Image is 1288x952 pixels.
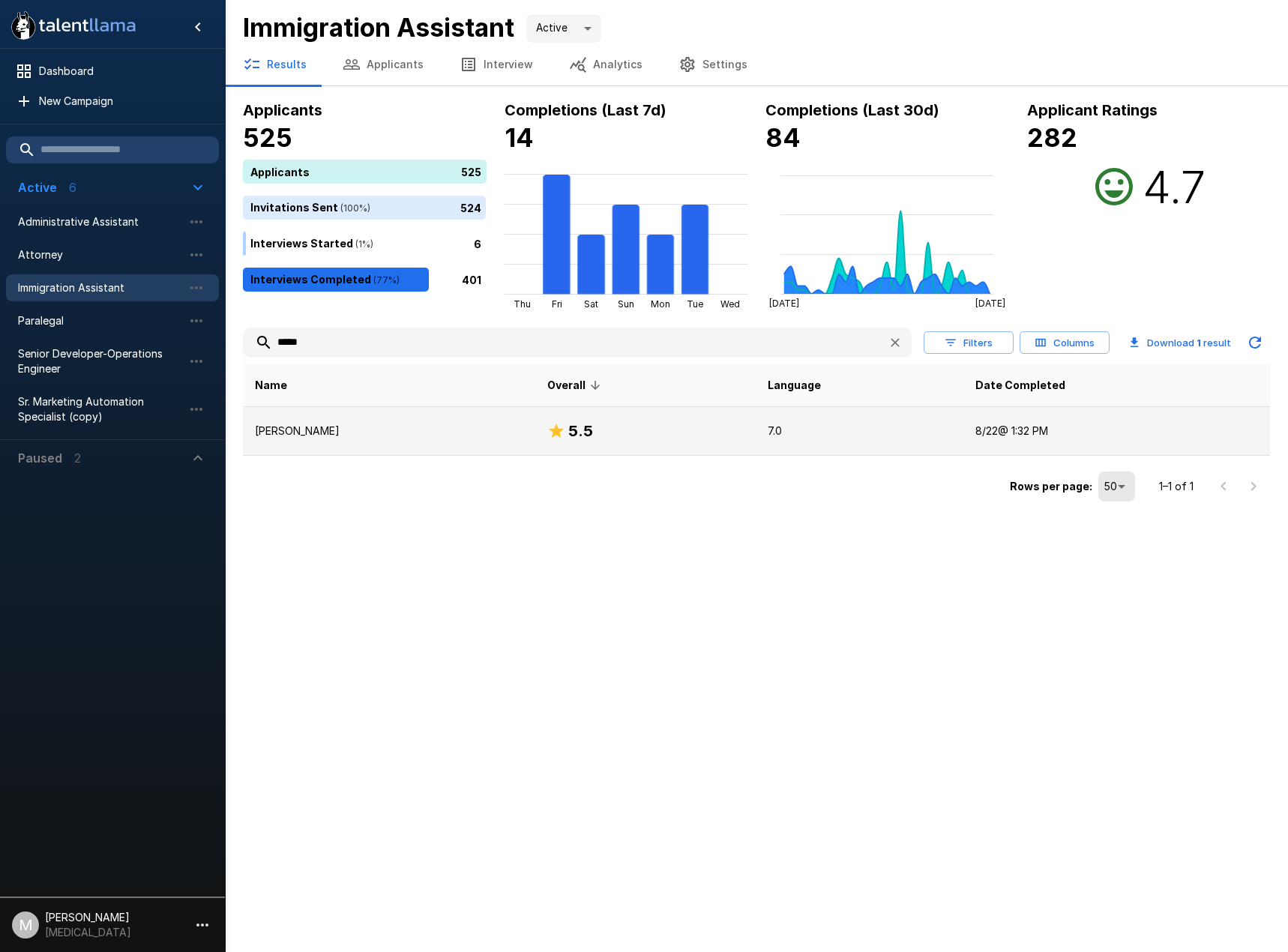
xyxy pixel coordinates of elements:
tspan: Thu [513,298,530,310]
button: Results [225,43,325,85]
tspan: Mon [651,298,670,310]
p: 7.0 [768,424,951,439]
tspan: Wed [720,298,740,310]
b: 282 [1027,122,1077,153]
button: Columns [1020,331,1110,355]
b: 1 [1197,337,1201,349]
p: [PERSON_NAME] [255,424,523,439]
b: Completions (Last 7d) [505,101,666,119]
b: 14 [505,122,534,153]
tspan: [DATE] [975,298,1005,309]
b: 525 [243,122,292,153]
p: 1–1 of 1 [1159,479,1194,494]
tspan: Sun [618,298,634,310]
b: Applicants [243,101,322,119]
h6: 5.5 [568,419,593,443]
p: 524 [460,199,481,215]
p: 6 [474,235,481,251]
span: Name [255,376,287,394]
b: Applicant Ratings [1027,101,1158,119]
button: Interview [442,43,551,85]
button: Applicants [325,43,442,85]
tspan: Tue [687,298,703,310]
span: Date Completed [975,376,1065,394]
b: Immigration Assistant [243,12,514,43]
tspan: [DATE] [769,298,799,309]
b: 84 [765,122,801,153]
p: 525 [461,163,481,179]
button: Updated Today - 10:36 AM [1240,328,1270,358]
tspan: Sat [584,298,598,310]
button: Filters [924,331,1014,355]
td: 8/22 @ 1:32 PM [963,407,1270,456]
p: Rows per page: [1010,479,1092,494]
b: Completions (Last 30d) [765,101,939,119]
p: 401 [462,271,481,287]
span: Overall [547,376,605,394]
button: Settings [660,43,765,85]
h2: 4.7 [1143,160,1206,214]
button: Download 1 result [1123,328,1237,358]
span: Language [768,376,821,394]
button: Analytics [551,43,660,85]
div: Active [526,14,601,43]
div: 50 [1098,472,1135,501]
tspan: Fri [551,298,562,310]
